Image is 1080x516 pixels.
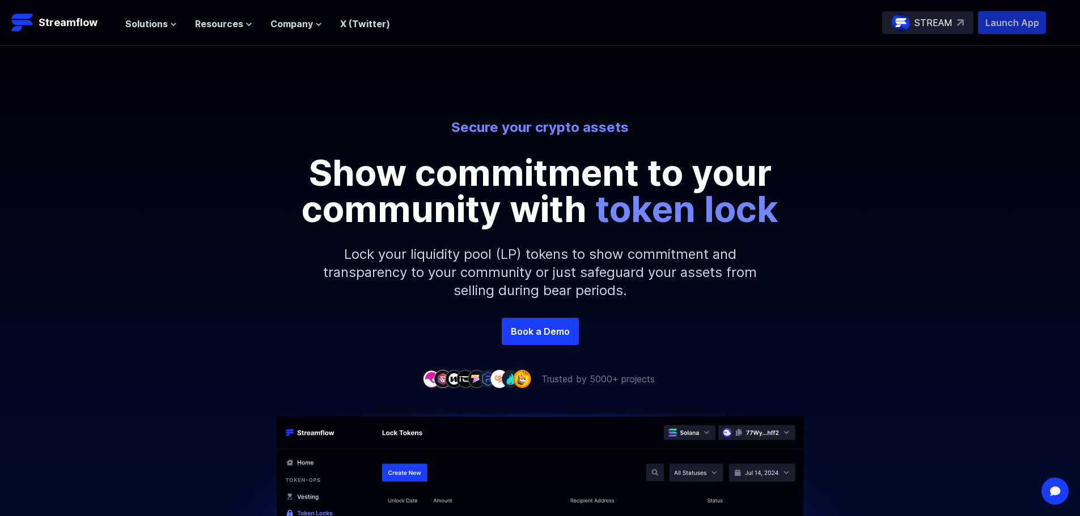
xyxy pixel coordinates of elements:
[125,17,177,31] button: Solutions
[195,17,252,31] button: Resources
[297,227,784,318] p: Lock your liquidity pool (LP) tokens to show commitment and transparency to your community or jus...
[11,11,114,34] a: Streamflow
[1041,477,1069,505] div: Open Intercom Messenger
[892,14,910,32] img: streamflow-logo-circle.png
[479,370,497,387] img: company-6
[226,118,854,137] p: Secure your crypto assets
[490,370,509,387] img: company-7
[445,370,463,387] img: company-3
[340,18,390,29] a: X (Twitter)
[502,370,520,387] img: company-8
[978,11,1046,34] button: Launch App
[39,15,98,31] p: Streamflow
[125,17,168,31] span: Solutions
[468,370,486,387] img: company-5
[502,318,579,345] a: Book a Demo
[513,370,531,387] img: company-9
[11,11,34,34] img: Streamflow Logo
[285,155,795,227] p: Show commitment to your community with
[422,370,441,387] img: company-1
[456,370,475,387] img: company-4
[434,370,452,387] img: company-2
[957,19,964,26] img: top-right-arrow.svg
[882,11,973,34] a: STREAM
[195,17,243,31] span: Resources
[541,372,655,386] p: Trusted by 5000+ projects
[270,17,322,31] button: Company
[914,16,952,29] p: STREAM
[270,17,313,31] span: Company
[595,187,778,231] span: token lock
